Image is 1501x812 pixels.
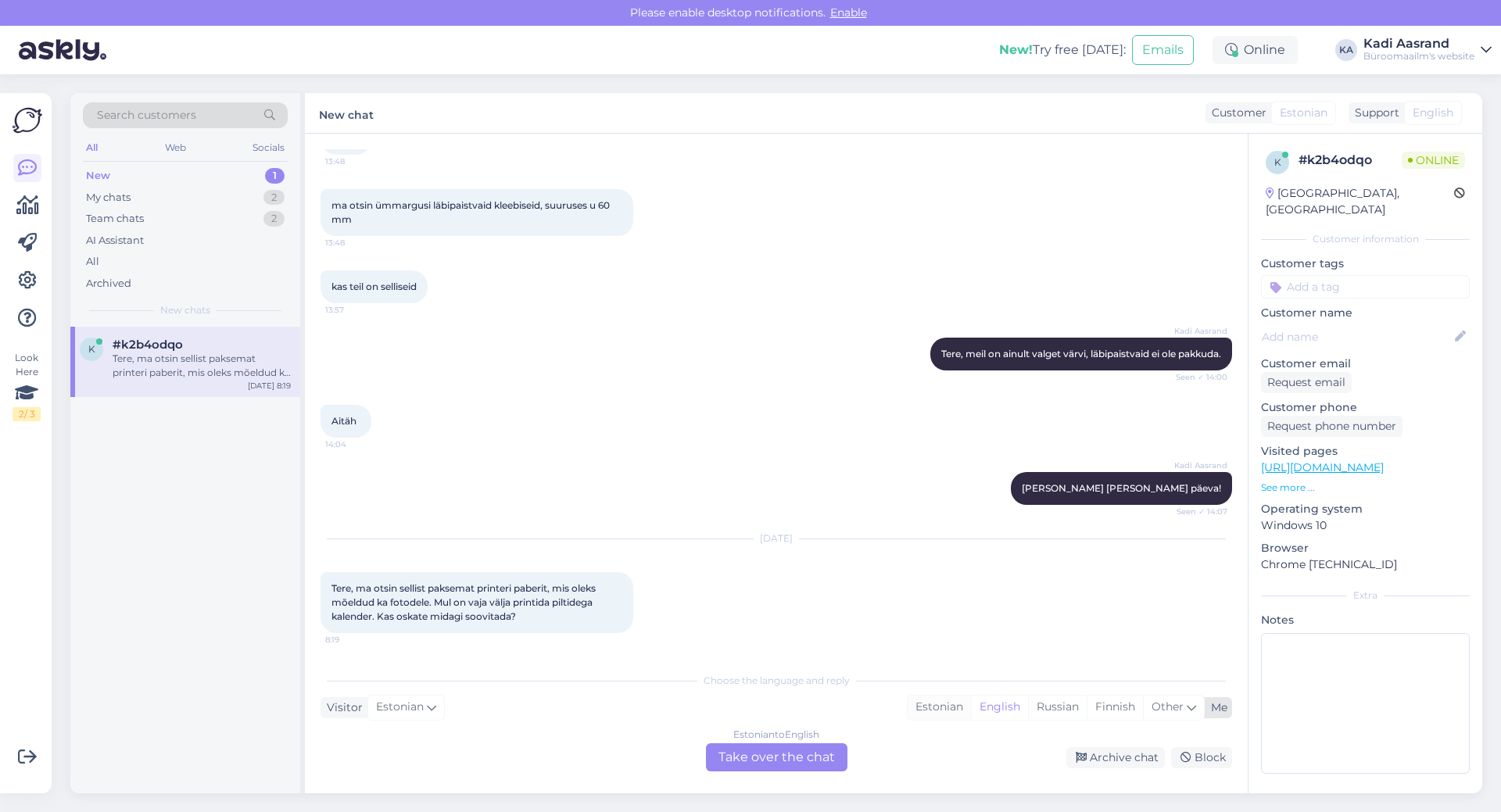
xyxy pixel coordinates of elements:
input: Add name [1262,328,1452,345]
div: Take over the chat [706,743,847,771]
div: Finnish [1087,696,1143,719]
div: Web [162,138,189,158]
div: All [83,138,101,158]
div: Extra [1261,588,1470,603]
div: Customer [1205,105,1266,121]
div: [GEOGRAPHIC_DATA], [GEOGRAPHIC_DATA] [1266,185,1454,218]
div: Tere, ma otsin sellist paksemat printeri paberit, mis oleks mõeldud ka fotodele. Mul on vaja välj... [113,352,291,380]
p: Operating system [1261,501,1470,517]
p: Visited pages [1261,443,1470,460]
div: [DATE] 8:19 [248,380,291,392]
div: Try free [DATE]: [999,41,1126,59]
div: [DATE] [321,531,1232,546]
span: Kadi Aasrand [1169,325,1227,337]
div: Request email [1261,372,1352,393]
span: Online [1402,152,1465,169]
span: k [88,343,95,355]
span: Tere, ma otsin sellist paksemat printeri paberit, mis oleks mõeldud ka fotodele. Mul on vaja välj... [331,582,598,622]
span: Seen ✓ 14:00 [1169,371,1227,383]
input: Add a tag [1261,275,1470,299]
p: Windows 10 [1261,517,1470,534]
div: Estonian [908,696,971,719]
div: All [86,254,99,270]
span: Seen ✓ 14:07 [1169,506,1227,517]
span: 13:48 [325,237,384,249]
div: Büroomaailm's website [1363,50,1474,63]
div: Online [1213,36,1298,64]
span: Kadi Aasrand [1169,460,1227,471]
span: Tere, meil on ainult valget värvi, läbipaistvaid ei ole pakkuda. [941,348,1221,359]
div: Customer information [1261,232,1470,246]
div: Kadi Aasrand [1363,38,1474,50]
span: 13:57 [325,304,384,316]
p: Customer email [1261,356,1470,372]
p: Customer phone [1261,399,1470,416]
div: KA [1335,39,1357,61]
span: 8:19 [325,634,384,646]
div: Team chats [86,211,144,227]
span: [PERSON_NAME] [PERSON_NAME] päeva! [1022,482,1221,494]
p: Customer tags [1261,256,1470,272]
div: New [86,168,110,184]
span: ma otsin ümmargusi läbipaistvaid kleebiseid, suuruses u 60 mm [331,199,612,225]
span: Enable [826,5,872,20]
div: Archived [86,276,131,292]
p: Notes [1261,612,1470,628]
span: Other [1152,699,1184,714]
a: [URL][DOMAIN_NAME] [1261,460,1384,474]
span: Estonian [1280,105,1327,121]
b: New! [999,42,1033,57]
label: New chat [319,102,374,123]
div: 2 [263,211,285,227]
span: Estonian [376,699,424,716]
div: My chats [86,190,131,206]
div: AI Assistant [86,233,144,249]
p: Chrome [TECHNICAL_ID] [1261,556,1470,573]
div: English [971,696,1028,719]
button: Emails [1132,35,1194,65]
div: Estonian to English [733,728,819,742]
div: Choose the language and reply [321,674,1232,688]
div: Block [1171,747,1232,768]
span: k [1274,156,1281,168]
span: English [1413,105,1453,121]
img: Askly Logo [13,106,42,135]
span: 14:04 [325,438,384,450]
div: Request phone number [1261,416,1402,437]
div: Me [1205,699,1227,716]
div: Russian [1028,696,1087,719]
div: # k2b4odqo [1299,151,1402,170]
p: Browser [1261,540,1470,556]
span: Aitäh [331,415,356,427]
div: Archive chat [1066,747,1165,768]
div: Socials [249,138,288,158]
div: 1 [265,168,285,184]
div: Look Here [13,351,41,421]
div: 2 / 3 [13,407,41,421]
div: Support [1349,105,1399,121]
span: 13:48 [325,156,384,167]
p: Customer name [1261,305,1470,321]
span: #k2b4odqo [113,338,183,352]
p: See more ... [1261,481,1470,495]
span: Search customers [97,107,196,123]
a: Kadi AasrandBüroomaailm's website [1363,38,1492,63]
div: Visitor [321,699,363,716]
span: kas teil on selliseid [331,281,417,292]
span: New chats [160,303,210,317]
div: 2 [263,190,285,206]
